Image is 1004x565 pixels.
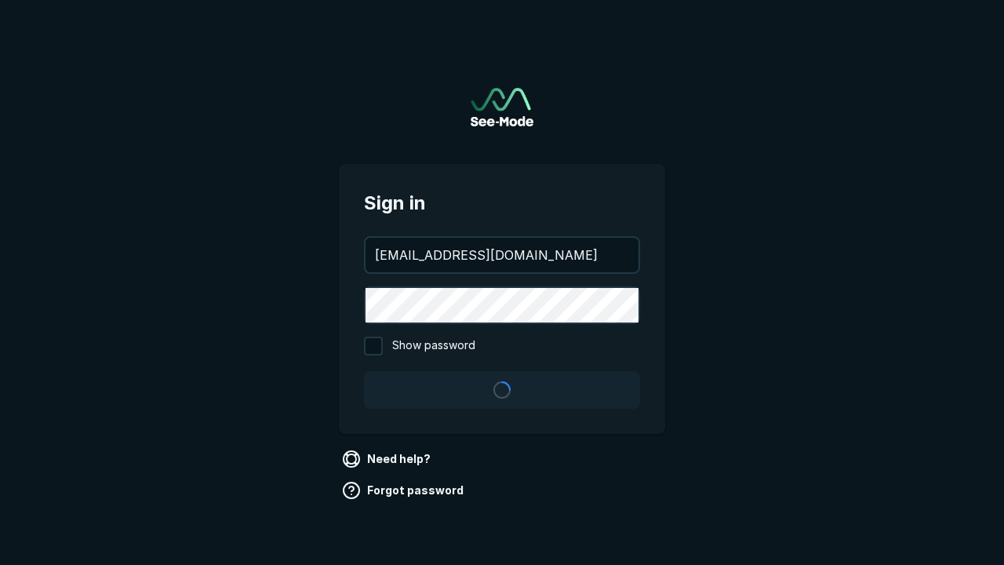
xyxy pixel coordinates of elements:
a: Forgot password [339,478,470,503]
span: Show password [392,337,475,355]
input: your@email.com [366,238,638,272]
a: Need help? [339,447,437,472]
a: Go to sign in [471,88,533,126]
span: Sign in [364,189,640,217]
img: See-Mode Logo [471,88,533,126]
